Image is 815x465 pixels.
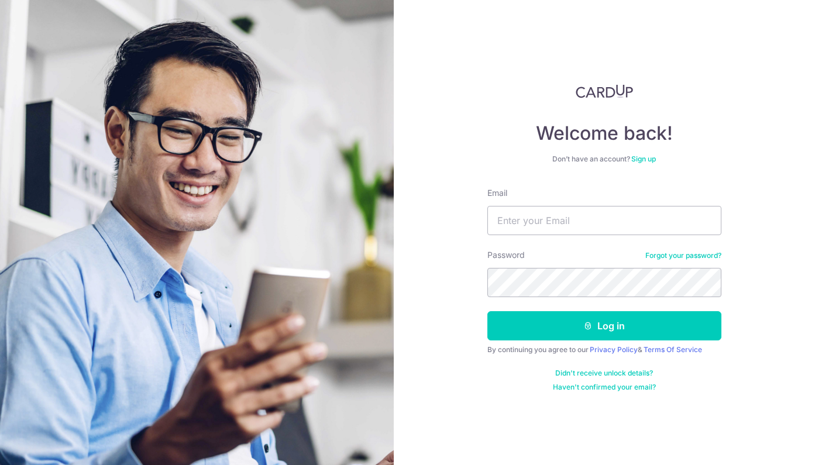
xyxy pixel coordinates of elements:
[487,311,721,340] button: Log in
[487,122,721,145] h4: Welcome back!
[487,187,507,199] label: Email
[487,206,721,235] input: Enter your Email
[631,154,656,163] a: Sign up
[553,383,656,392] a: Haven't confirmed your email?
[487,345,721,354] div: By continuing you agree to our &
[487,249,525,261] label: Password
[644,345,702,354] a: Terms Of Service
[645,251,721,260] a: Forgot your password?
[590,345,638,354] a: Privacy Policy
[555,368,653,378] a: Didn't receive unlock details?
[576,84,633,98] img: CardUp Logo
[487,154,721,164] div: Don’t have an account?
